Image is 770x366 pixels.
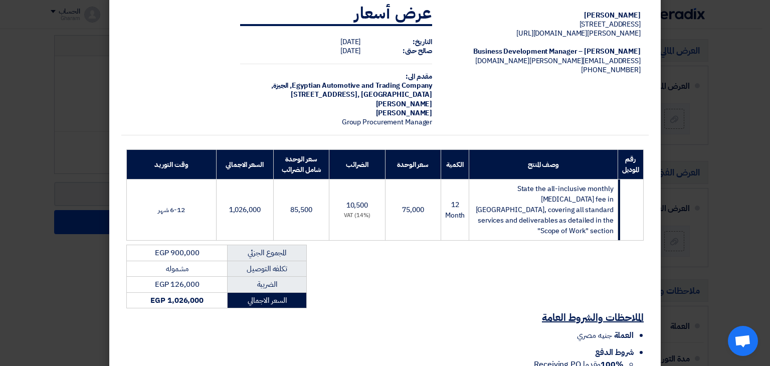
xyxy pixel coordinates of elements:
[158,205,185,215] span: 6-12 شهر
[290,205,312,215] span: 85,500
[516,28,641,39] span: [PERSON_NAME][DOMAIN_NAME][URL]
[290,80,432,91] span: Egyptian Automotive and Trading Company,
[441,150,469,179] th: الكمية
[403,46,432,56] strong: صالح حتى:
[342,117,433,127] span: Group Procurement Manager
[228,261,307,277] td: تكلفه التوصيل
[228,292,307,308] td: السعر الاجمالي
[402,205,424,215] span: 75,000
[476,184,614,236] span: State the all-inclusive monthly [MEDICAL_DATA] fee in [GEOGRAPHIC_DATA], covering all standard se...
[354,1,432,25] strong: عرض أسعار
[448,11,641,20] div: [PERSON_NAME]
[155,279,200,290] span: EGP 126,000
[618,150,643,179] th: رقم الموديل
[346,200,368,211] span: 10,500
[728,326,758,356] a: Open chat
[475,56,641,66] span: [EMAIL_ADDRESS][PERSON_NAME][DOMAIN_NAME]
[166,263,188,274] span: مشموله
[448,47,641,56] div: [PERSON_NAME] – Business Development Manager
[580,19,641,30] span: [STREET_ADDRESS]
[376,108,433,118] span: [PERSON_NAME]
[216,150,273,179] th: السعر الاجمالي
[469,150,618,179] th: وصف المنتج
[406,71,432,82] strong: مقدم الى:
[542,310,644,325] u: الملاحظات والشروط العامة
[229,205,261,215] span: 1,026,000
[228,245,307,261] td: المجموع الجزئي
[271,80,432,109] span: الجيزة, [GEOGRAPHIC_DATA] ,[STREET_ADDRESS][PERSON_NAME]
[333,212,380,220] div: (14%) VAT
[340,46,360,56] span: [DATE]
[614,329,634,341] span: العملة
[340,37,360,47] span: [DATE]
[595,346,634,358] span: شروط الدفع
[445,200,465,221] span: 12 Month
[127,150,217,179] th: وقت التوريد
[385,150,441,179] th: سعر الوحدة
[150,295,204,306] strong: EGP 1,026,000
[127,245,228,261] td: EGP 900,000
[581,65,641,75] span: [PHONE_NUMBER]
[413,37,432,47] strong: التاريخ:
[577,329,612,341] span: جنيه مصري
[273,150,329,179] th: سعر الوحدة شامل الضرائب
[228,277,307,293] td: الضريبة
[329,150,385,179] th: الضرائب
